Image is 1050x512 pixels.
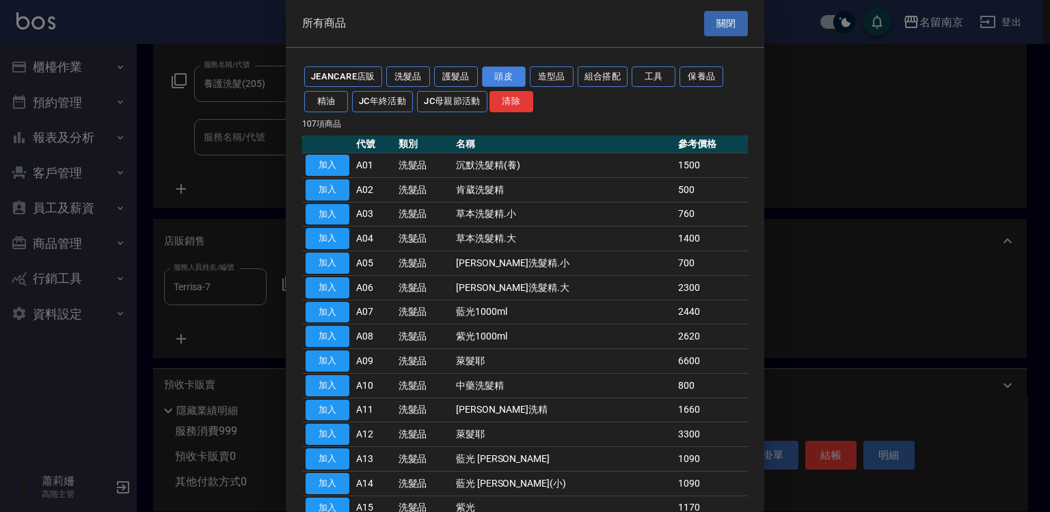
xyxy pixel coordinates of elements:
td: 萊髮耶 [453,349,675,374]
td: 洗髮品 [395,398,453,422]
td: 洗髮品 [395,422,453,447]
td: A07 [353,300,395,324]
td: 紫光1000ml [453,324,675,349]
td: 沉默洗髮精(養) [453,153,675,178]
button: 清除 [489,91,533,112]
td: 洗髮品 [395,275,453,300]
td: 3300 [675,422,748,447]
td: A05 [353,251,395,276]
button: 洗髮品 [386,66,430,88]
td: A14 [353,471,395,496]
td: A13 [353,447,395,472]
button: 加入 [306,204,349,225]
button: 組合搭配 [578,66,628,88]
td: A04 [353,227,395,251]
td: A12 [353,422,395,447]
td: 6600 [675,349,748,374]
td: A11 [353,398,395,422]
button: 關閉 [704,11,748,36]
button: 造型品 [530,66,574,88]
td: 洗髮品 [395,471,453,496]
td: 藍光 [PERSON_NAME] [453,447,675,472]
td: 1660 [675,398,748,422]
button: 加入 [306,473,349,494]
td: 洗髮品 [395,202,453,227]
button: 工具 [632,66,675,88]
button: 頭皮 [482,66,526,88]
button: 精油 [304,91,348,112]
td: 洗髮品 [395,447,453,472]
td: 500 [675,177,748,202]
td: A02 [353,177,395,202]
button: 加入 [306,277,349,298]
td: 草本洗髮精.小 [453,202,675,227]
td: 2620 [675,324,748,349]
button: JeanCare店販 [304,66,382,88]
td: [PERSON_NAME]洗髮精.大 [453,275,675,300]
th: 名稱 [453,136,675,153]
td: 2440 [675,300,748,324]
button: JC母親節活動 [417,91,487,112]
td: A09 [353,349,395,374]
td: 1400 [675,227,748,251]
td: 洗髮品 [395,324,453,349]
p: 107 項商品 [302,118,748,130]
button: JC年終活動 [352,91,413,112]
th: 參考價格 [675,136,748,153]
td: 中藥洗髮精 [453,373,675,398]
td: 洗髮品 [395,177,453,202]
td: 洗髮品 [395,373,453,398]
th: 代號 [353,136,395,153]
th: 類別 [395,136,453,153]
td: 草本洗髮精.大 [453,227,675,251]
button: 加入 [306,448,349,470]
td: 1090 [675,447,748,472]
td: A01 [353,153,395,178]
button: 加入 [306,400,349,421]
td: 洗髮品 [395,349,453,374]
td: A06 [353,275,395,300]
td: 洗髮品 [395,227,453,251]
td: 肯葳洗髮精 [453,177,675,202]
button: 加入 [306,424,349,445]
td: A10 [353,373,395,398]
button: 加入 [306,253,349,274]
td: [PERSON_NAME]洗精 [453,398,675,422]
td: 800 [675,373,748,398]
button: 護髮品 [434,66,478,88]
td: 洗髮品 [395,251,453,276]
td: 760 [675,202,748,227]
td: 2300 [675,275,748,300]
td: A03 [353,202,395,227]
span: 所有商品 [302,16,346,30]
button: 加入 [306,155,349,176]
td: 洗髮品 [395,300,453,324]
button: 加入 [306,302,349,323]
td: 萊髮耶 [453,422,675,447]
td: 1500 [675,153,748,178]
button: 加入 [306,179,349,201]
button: 加入 [306,375,349,396]
td: A08 [353,324,395,349]
td: 1090 [675,471,748,496]
button: 加入 [306,350,349,372]
td: 藍光1000ml [453,300,675,324]
td: [PERSON_NAME]洗髮精.小 [453,251,675,276]
button: 保養品 [679,66,723,88]
td: 洗髮品 [395,153,453,178]
button: 加入 [306,326,349,347]
td: 藍光 [PERSON_NAME](小) [453,471,675,496]
button: 加入 [306,228,349,249]
td: 700 [675,251,748,276]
